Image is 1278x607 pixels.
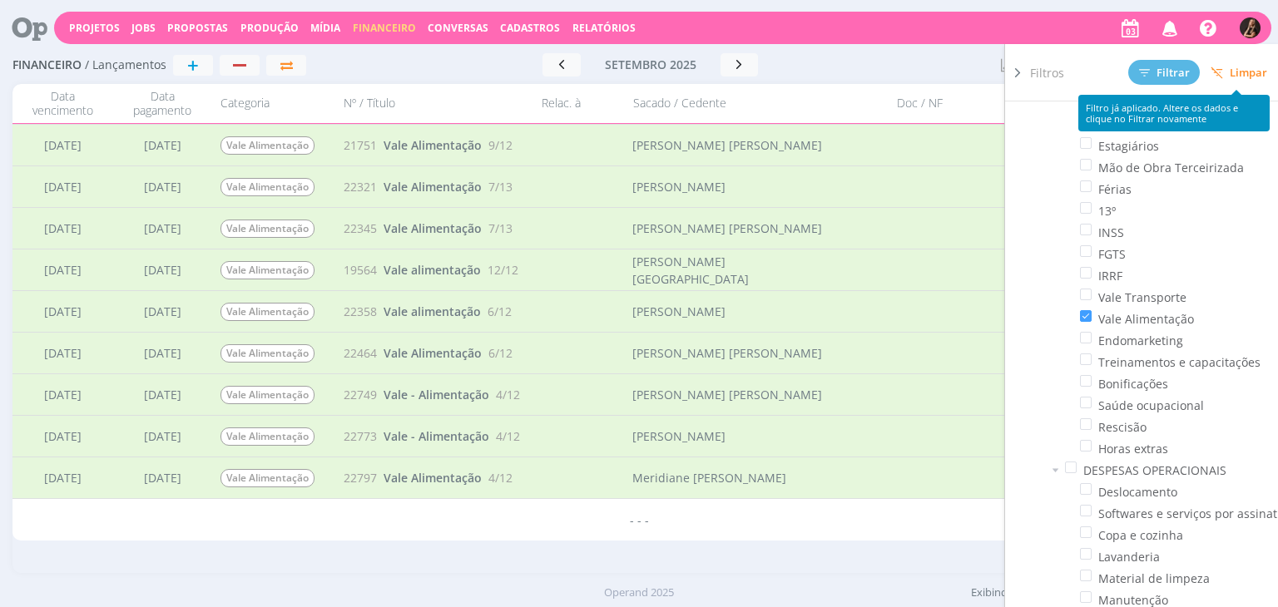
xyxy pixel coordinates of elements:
[12,457,112,498] div: [DATE]
[1098,224,1124,241] span: INSS
[605,57,696,72] span: setembro 2025
[235,22,304,35] button: Produção
[12,208,112,249] div: [DATE]
[1098,483,1177,501] span: Deslocamento
[488,178,513,195] span: 7/13
[1078,95,1270,131] div: Filtro já aplicado. Altere os dados e clique no Filtrar novamente
[488,261,518,279] span: 12/12
[1030,64,1064,81] span: Filtros
[112,333,212,373] div: [DATE]
[533,89,625,118] div: Relac. à
[112,249,212,290] div: [DATE]
[384,428,489,444] span: Vale - Alimentação
[384,179,482,195] span: Vale Alimentação
[344,469,377,486] span: 22797
[85,58,166,72] span: / Lançamentos
[384,137,482,153] span: Vale Alimentação
[384,220,482,237] a: Vale Alimentação
[488,344,513,362] span: 6/12
[500,21,560,35] span: Cadastros
[220,261,315,279] span: Vale Alimentação
[353,21,416,35] span: Financeiro
[384,469,482,486] a: Vale Alimentação
[633,136,823,154] div: [PERSON_NAME] [PERSON_NAME]
[112,125,212,165] div: [DATE]
[567,22,641,35] button: Relatórios
[384,261,481,279] a: Vale alimentação
[1098,526,1183,544] span: Copa e cozinha
[1098,418,1147,436] span: Rescisão
[348,22,421,35] button: Financeiro
[633,178,726,195] div: [PERSON_NAME]
[488,303,512,320] span: 6/12
[384,136,482,154] a: Vale Alimentação
[625,89,833,118] div: Sacado / Cedente
[69,21,120,35] a: Projetos
[1098,375,1168,392] span: Bonificações
[112,457,212,498] div: [DATE]
[488,469,513,486] span: 4/12
[112,416,212,456] div: [DATE]
[344,386,377,403] span: 22749
[971,585,1058,600] span: Exibindo 29 de 29
[1098,289,1186,306] span: Vale Transporte
[384,262,481,278] span: Vale alimentação
[1098,180,1132,198] span: Férias
[1098,202,1116,220] span: 13º
[633,427,726,445] div: [PERSON_NAME]
[64,22,125,35] button: Projetos
[1098,397,1204,414] span: Saúde ocupacional
[220,303,315,321] span: Vale Alimentação
[12,125,112,165] div: [DATE]
[1098,570,1210,587] span: Material de limpeza
[384,387,489,402] span: Vale - Alimentação
[112,291,212,332] div: [DATE]
[633,344,823,362] div: [PERSON_NAME] [PERSON_NAME]
[384,344,482,362] a: Vale Alimentação
[1098,332,1183,349] span: Endomarketing
[1083,461,1226,479] span: DESPESAS OPERACIONAIS
[1139,67,1190,78] span: Filtrar
[1098,440,1168,457] span: Horas extras
[305,22,345,35] button: Mídia
[384,178,482,195] a: Vale Alimentação
[1128,60,1200,85] button: Filtrar
[173,55,213,76] button: +
[112,89,212,118] div: Data pagamento
[212,89,337,118] div: Categoria
[1240,17,1261,38] img: L
[488,136,513,154] span: 9/12
[384,220,482,236] span: Vale Alimentação
[496,427,520,445] span: 4/12
[12,499,1265,540] div: - - -
[384,303,481,320] a: Vale alimentação
[12,374,112,415] div: [DATE]
[1098,245,1126,263] span: FGTS
[384,427,489,445] a: Vale - Alimentação
[310,21,340,35] a: Mídia
[187,55,199,75] span: +
[112,208,212,249] div: [DATE]
[344,261,377,279] span: 19564
[12,333,112,373] div: [DATE]
[581,53,721,76] button: setembro 2025
[162,22,233,35] button: Propostas
[12,416,112,456] div: [DATE]
[384,303,481,319] span: Vale alimentação
[423,22,493,35] button: Conversas
[126,22,161,35] button: Jobs
[633,303,726,320] div: [PERSON_NAME]
[1098,137,1159,155] span: Estagiários
[384,470,482,486] span: Vale Alimentação
[12,291,112,332] div: [DATE]
[1098,159,1244,176] span: Mão de Obra Terceirizada
[384,386,489,403] a: Vale - Alimentação
[1211,67,1267,79] span: Limpar
[131,21,156,35] a: Jobs
[344,427,377,445] span: 22773
[220,427,315,446] span: Vale Alimentação
[220,469,315,487] span: Vale Alimentação
[344,344,377,362] span: 22464
[1098,548,1160,565] span: Lavanderia
[344,303,377,320] span: 22358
